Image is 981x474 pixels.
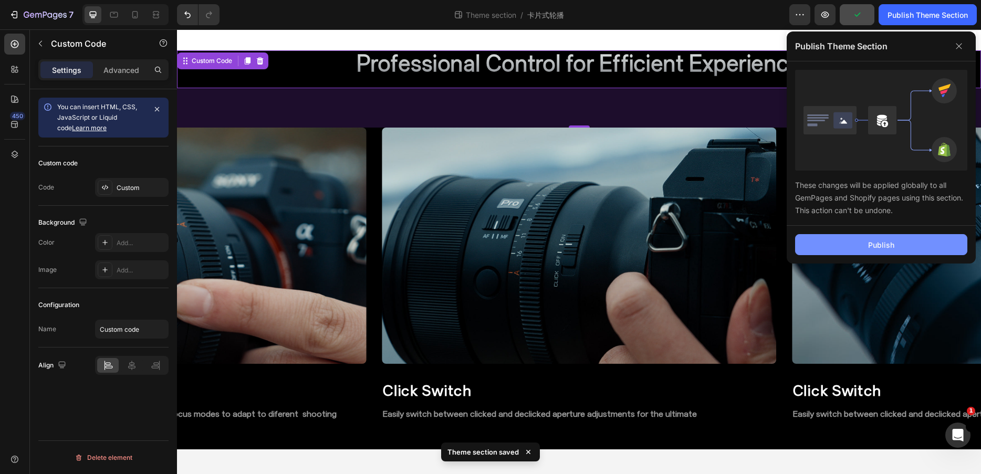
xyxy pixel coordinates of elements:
[464,9,518,20] span: Theme section
[4,4,78,25] button: 7
[38,216,89,230] div: Background
[888,9,968,20] div: Publish Theme Section
[879,4,977,25] button: Publish Theme Section
[75,451,132,464] div: Delete element
[72,124,107,132] a: Learn more
[527,9,564,20] span: 卡片式轮播
[967,407,975,415] span: 1
[795,40,888,52] p: Publish Theme Section
[177,29,981,474] iframe: Design area
[69,8,74,21] p: 7
[103,65,139,76] p: Advanced
[51,37,140,50] p: Custom Code
[57,103,137,132] span: You can insert HTML, CSS, JavaScript or Liquid code
[520,9,523,20] span: /
[945,423,970,448] iframe: Intercom live chat
[38,300,79,310] div: Configuration
[795,171,967,217] div: These changes will be applied globally to all GemPages and Shopify pages using this section. This...
[117,238,166,248] div: Add...
[117,266,166,275] div: Add...
[38,359,68,373] div: Align
[38,183,54,192] div: Code
[10,112,25,120] div: 450
[868,239,894,250] div: Publish
[205,98,599,334] img: AF_85mm_F1.4_Pro_FE-new_img13.jpg
[177,4,220,25] div: Undo/Redo
[38,324,56,334] div: Name
[38,238,55,247] div: Color
[52,65,81,76] p: Settings
[38,265,57,275] div: Image
[206,379,598,391] p: Easily switch between clicked and declicked aperture adjustments for the ultimate
[38,449,169,466] button: Delete element
[38,159,78,168] div: Custom code
[117,183,166,193] div: Custom
[205,350,599,373] h2: Click Switch
[795,234,967,255] button: Publish
[447,447,519,457] p: Theme section saved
